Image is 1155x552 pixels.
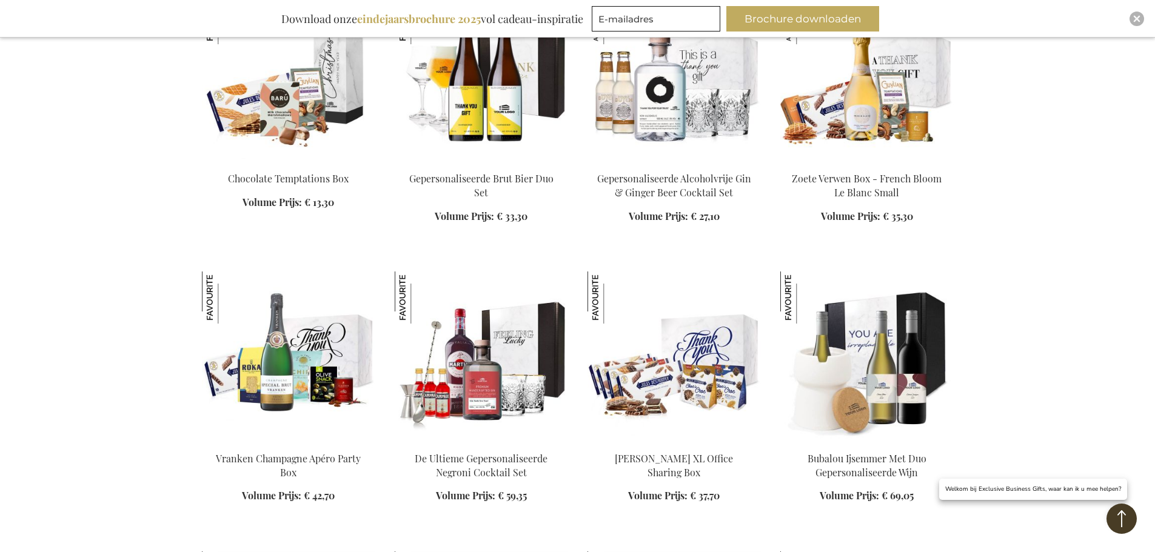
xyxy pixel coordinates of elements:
[820,489,879,502] span: Volume Prijs:
[436,489,495,502] span: Volume Prijs:
[691,210,720,222] span: € 27,10
[820,489,914,503] a: Volume Prijs: € 69,05
[243,196,302,208] span: Volume Prijs:
[588,157,761,168] a: Personalised Non-alcoholc Gin & Ginger Beer Set Gepersonaliseerde Alcoholvrije Gin & Ginger Beer ...
[792,172,942,199] a: Zoete Verwen Box - French Bloom Le Blanc Small
[629,210,720,224] a: Volume Prijs: € 27,10
[409,172,554,199] a: Gepersonaliseerde Brut Bier Duo Set
[243,196,334,210] a: Volume Prijs: € 13,30
[780,271,954,441] img: Bubalou Ijsemmer Met Duo Gepersonaliseerde Wijn
[395,436,568,448] a: The Ultimate Personalized Negroni Cocktail Set De Ultieme Gepersonaliseerde Negroni Cocktail Set
[588,271,640,324] img: Jules Destrooper XL Office Sharing Box
[588,436,761,448] a: Jules Destrooper XL Office Sharing Box Jules Destrooper XL Office Sharing Box
[228,172,349,185] a: Chocolate Temptations Box
[592,6,720,32] input: E-mailadres
[882,489,914,502] span: € 69,05
[780,436,954,448] a: Bubalou Ijsemmer Met Duo Gepersonaliseerde Wijn Bubalou Ijsemmer Met Duo Gepersonaliseerde Wijn
[808,452,926,479] a: Bubalou Ijsemmer Met Duo Gepersonaliseerde Wijn
[395,271,568,441] img: The Ultimate Personalized Negroni Cocktail Set
[597,172,751,199] a: Gepersonaliseerde Alcoholvrije Gin & Ginger Beer Cocktail Set
[821,210,880,222] span: Volume Prijs:
[726,6,879,32] button: Brochure downloaden
[276,6,589,32] div: Download onze vol cadeau-inspiratie
[780,271,832,324] img: Bubalou Ijsemmer Met Duo Gepersonaliseerde Wijn
[1130,12,1144,26] div: Close
[1133,15,1140,22] img: Close
[435,210,494,222] span: Volume Prijs:
[395,157,568,168] a: Personalised Champagne Beer Gepersonaliseerde Brut Bier Duo Set
[202,271,375,441] img: Vranken Champagne Apéro Party Box
[415,452,547,479] a: De Ultieme Gepersonaliseerde Negroni Cocktail Set
[435,210,527,224] a: Volume Prijs: € 33,30
[395,271,447,324] img: De Ultieme Gepersonaliseerde Negroni Cocktail Set
[202,271,254,324] img: Vranken Champagne Apéro Party Box
[588,271,761,441] img: Jules Destrooper XL Office Sharing Box
[628,489,720,503] a: Volume Prijs: € 37,70
[592,6,724,35] form: marketing offers and promotions
[628,489,688,502] span: Volume Prijs:
[498,489,527,502] span: € 59,35
[497,210,527,222] span: € 33,30
[615,452,733,479] a: [PERSON_NAME] XL Office Sharing Box
[357,12,481,26] b: eindejaarsbrochure 2025
[202,157,375,168] a: Chocolate Temptations Box Chocolate Temptations Box
[883,210,913,222] span: € 35,30
[821,210,913,224] a: Volume Prijs: € 35,30
[690,489,720,502] span: € 37,70
[436,489,527,503] a: Volume Prijs: € 59,35
[629,210,688,222] span: Volume Prijs:
[780,157,954,168] a: Sweet Treats Box - French Bloom Le Blanc Small Zoete Verwen Box - French Bloom Le Blanc Small
[304,196,334,208] span: € 13,30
